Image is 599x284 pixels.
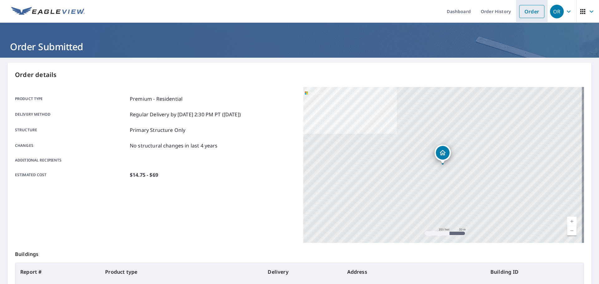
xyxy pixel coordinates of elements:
[263,263,342,281] th: Delivery
[7,40,592,53] h1: Order Submitted
[130,142,218,149] p: No structural changes in last 4 years
[15,126,127,134] p: Structure
[15,243,584,263] p: Buildings
[550,5,564,18] div: OR
[485,263,584,281] th: Building ID
[567,217,577,226] a: Current Level 17, Zoom In
[342,263,485,281] th: Address
[130,95,183,103] p: Premium - Residential
[15,157,127,163] p: Additional recipients
[130,171,158,179] p: $14.75 - $69
[519,5,544,18] a: Order
[15,171,127,179] p: Estimated cost
[15,70,584,79] p: Order details
[435,145,451,164] div: Dropped pin, building 1, Residential property, 2090 Dunwoody Heritage Dr Atlanta, GA 30350
[567,226,577,235] a: Current Level 17, Zoom Out
[11,7,85,16] img: EV Logo
[130,111,241,118] p: Regular Delivery by [DATE] 2:30 PM PT ([DATE])
[100,263,263,281] th: Product type
[15,111,127,118] p: Delivery method
[15,95,127,103] p: Product type
[15,142,127,149] p: Changes
[15,263,100,281] th: Report #
[130,126,185,134] p: Primary Structure Only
